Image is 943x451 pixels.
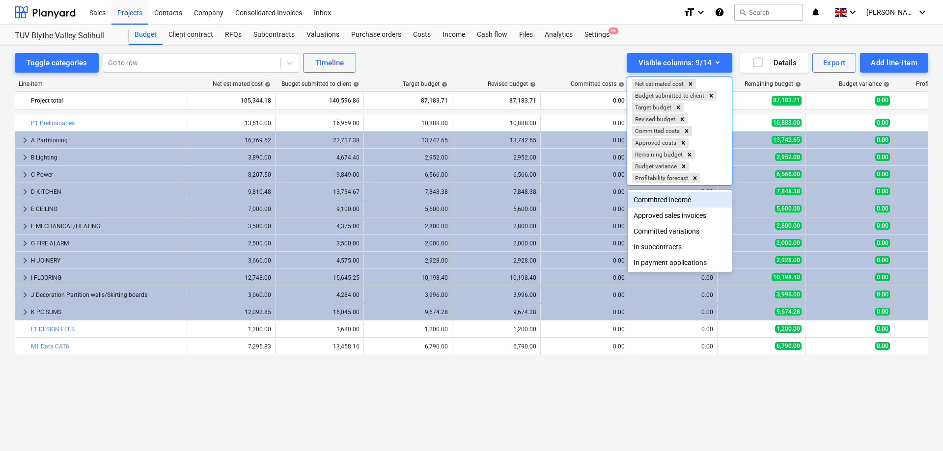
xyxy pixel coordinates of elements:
[628,223,732,239] div: Committed variations
[690,173,700,183] div: Remove Profitability forecast
[677,114,688,124] div: Remove Revised budget
[632,173,690,183] div: Profitability forecast
[628,255,732,270] div: In payment applications
[632,79,685,89] div: Net estimated cost
[15,80,187,87] div: Line-item
[632,91,706,101] div: Budget submitted to client
[632,150,684,159] div: Remaining budget
[628,208,732,223] div: Approved sales invoices
[673,103,684,112] div: Remove Target budget
[894,404,943,451] iframe: Chat Widget
[685,79,696,89] div: Remove Net estimated cost
[628,192,732,208] div: Committed income
[681,126,692,136] div: Remove Committed costs
[678,138,689,148] div: Remove Approved costs
[632,138,678,148] div: Approved costs
[684,150,695,159] div: Remove Remaining budget
[632,114,677,124] div: Revised budget
[706,91,717,101] div: Remove Budget submitted to client
[632,161,678,171] div: Budget variance
[678,161,689,171] div: Remove Budget variance
[632,126,681,136] div: Committed costs
[632,103,673,112] div: Target budget
[628,239,732,255] div: In subcontracts
[31,93,183,108] div: Project total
